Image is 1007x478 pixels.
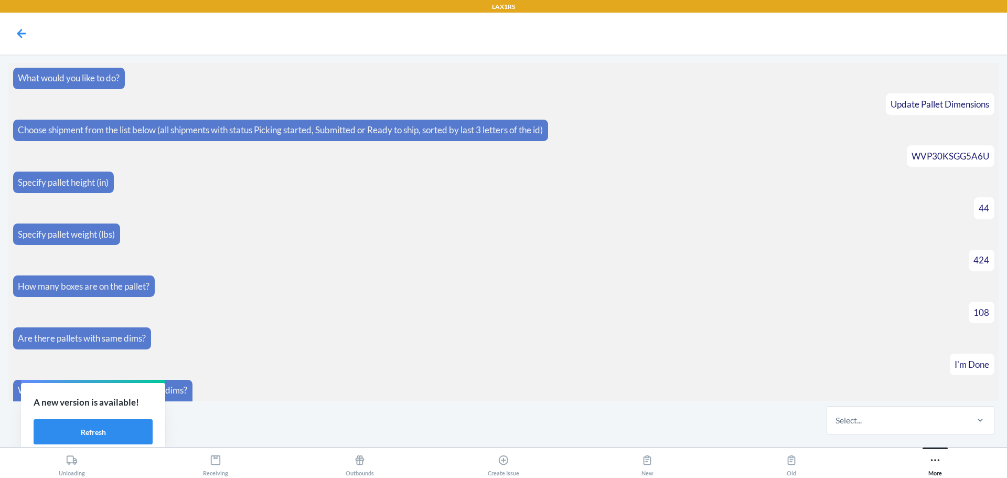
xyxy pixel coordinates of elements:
span: 424 [973,254,989,265]
div: More [928,450,942,476]
p: Are there pallets with same dims? [18,332,146,345]
span: Update Pallet Dimensions [891,99,989,110]
button: Refresh [34,419,153,444]
button: More [863,448,1007,476]
span: WVP30KSGG5A6U [912,151,989,162]
span: I'm Done [955,359,989,370]
button: New [575,448,719,476]
div: Create Issue [488,450,519,476]
button: Old [719,448,863,476]
div: Outbounds [346,450,374,476]
div: Select... [835,414,862,427]
span: 108 [973,307,989,318]
div: Old [786,450,797,476]
span: 44 [979,203,989,214]
p: Specify pallet height (in) [18,176,109,189]
button: Receiving [144,448,287,476]
p: LAX1RS [492,2,515,12]
div: Receiving [203,450,228,476]
p: Specify pallet weight (lbs) [18,228,115,241]
button: Create Issue [432,448,575,476]
p: A new version is available! [34,396,153,409]
p: What would you like to do? [18,71,120,85]
p: How many boxes are on the pallet? [18,280,149,293]
div: New [641,450,654,476]
p: Choose shipment from the list below (all shipments with status Picking started, Submitted or Read... [18,123,543,137]
div: Unloading [59,450,85,476]
p: Would you like to add additional pallet dims? [18,384,187,397]
button: Outbounds [288,448,432,476]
